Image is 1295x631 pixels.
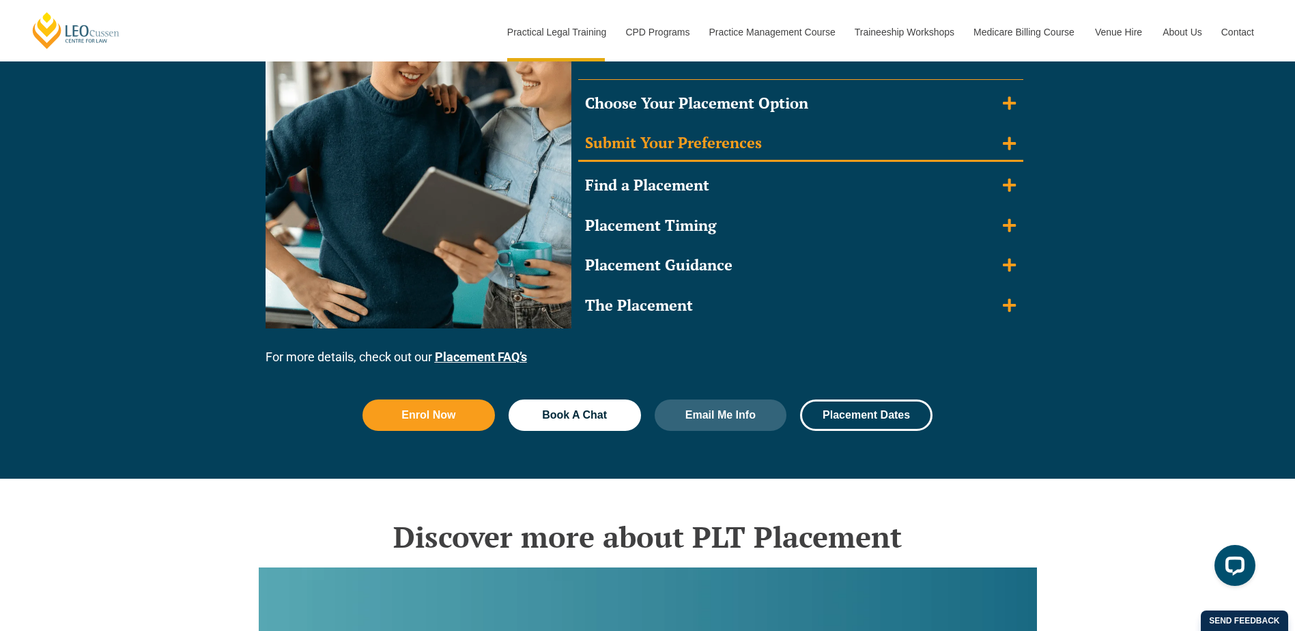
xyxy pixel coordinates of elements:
[1211,3,1264,61] a: Contact
[578,87,1023,120] summary: Choose Your Placement Option
[578,126,1023,162] summary: Submit Your Preferences
[963,3,1085,61] a: Medicare Billing Course
[585,94,808,113] div: Choose Your Placement Option
[1204,539,1261,597] iframe: LiveChat chat widget
[497,3,616,61] a: Practical Legal Training
[823,410,910,421] span: Placement Dates
[800,399,933,431] a: Placement Dates
[362,399,495,431] a: Enrol Now
[1085,3,1152,61] a: Venue Hire
[655,399,787,431] a: Email Me Info
[699,3,844,61] a: Practice Management Course
[401,410,455,421] span: Enrol Now
[585,255,732,275] div: Placement Guidance
[578,209,1023,242] summary: Placement Timing
[435,350,527,364] a: Placement FAQ’s
[578,169,1023,202] summary: Find a Placement
[585,296,693,315] div: The Placement
[685,410,756,421] span: Email Me Info
[844,3,963,61] a: Traineeship Workshops
[266,350,432,364] span: For more details, check out our
[31,11,122,50] a: [PERSON_NAME] Centre for Law
[578,249,1023,282] summary: Placement Guidance
[585,176,709,195] div: Find a Placement
[585,133,762,153] div: Submit Your Preferences
[585,216,716,236] div: Placement Timing
[509,399,641,431] a: Book A Chat
[259,520,1037,554] h2: Discover more about PLT Placement
[615,3,698,61] a: CPD Programs
[542,410,607,421] span: Book A Chat
[1152,3,1211,61] a: About Us
[578,289,1023,322] summary: The Placement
